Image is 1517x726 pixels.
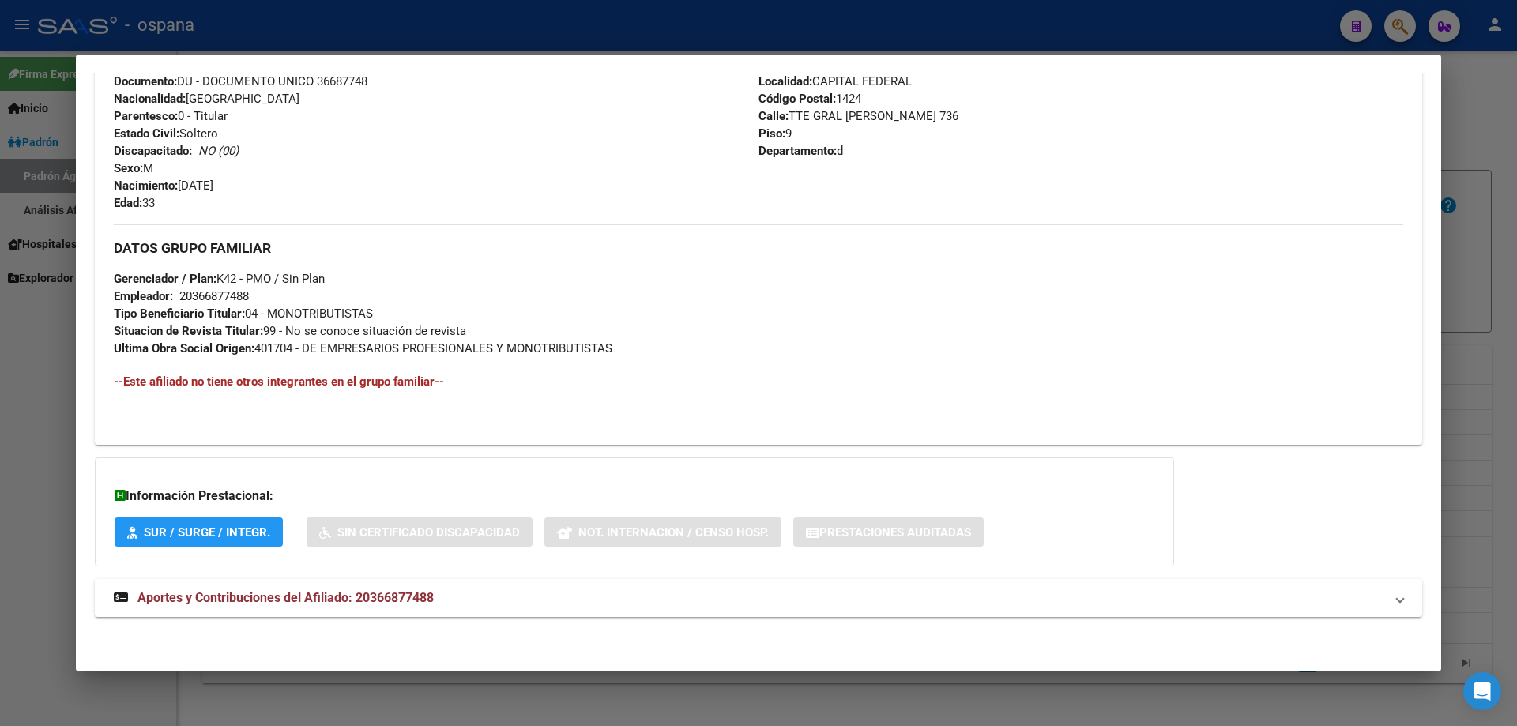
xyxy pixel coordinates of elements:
strong: Piso: [758,126,785,141]
span: CAPITAL FEDERAL [758,74,912,88]
span: 9 [758,126,792,141]
span: Prestaciones Auditadas [819,525,971,540]
strong: Discapacitado: [114,144,192,158]
strong: Empleador: [114,289,173,303]
button: SUR / SURGE / INTEGR. [115,517,283,547]
span: Not. Internacion / Censo Hosp. [578,525,769,540]
button: Sin Certificado Discapacidad [307,517,533,547]
h4: --Este afiliado no tiene otros integrantes en el grupo familiar-- [114,373,1403,390]
div: 20366877488 [179,288,249,305]
span: Soltero [114,126,218,141]
strong: Tipo Beneficiario Titular: [114,307,245,321]
strong: Calle: [758,109,789,123]
span: SUR / SURGE / INTEGR. [144,525,270,540]
div: Open Intercom Messenger [1463,672,1501,710]
span: [DATE] [114,179,213,193]
i: NO (00) [198,144,239,158]
span: 04 - MONOTRIBUTISTAS [114,307,373,321]
span: K42 - PMO / Sin Plan [114,272,325,286]
button: Prestaciones Auditadas [793,517,984,547]
strong: Estado Civil: [114,126,179,141]
h3: DATOS GRUPO FAMILIAR [114,239,1403,257]
strong: Situacion de Revista Titular: [114,324,263,338]
h3: Información Prestacional: [115,487,1154,506]
span: d [758,144,843,158]
strong: Sexo: [114,161,143,175]
strong: Departamento: [758,144,837,158]
span: [GEOGRAPHIC_DATA] [114,92,299,106]
span: 99 - No se conoce situación de revista [114,324,466,338]
mat-expansion-panel-header: Aportes y Contribuciones del Afiliado: 20366877488 [95,579,1422,617]
strong: Código Postal: [758,92,836,106]
strong: Nacimiento: [114,179,178,193]
button: Not. Internacion / Censo Hosp. [544,517,781,547]
span: Sin Certificado Discapacidad [337,525,520,540]
span: M [114,161,153,175]
span: 1424 [758,92,861,106]
span: DU - DOCUMENTO UNICO 36687748 [114,74,367,88]
strong: Nacionalidad: [114,92,186,106]
strong: Localidad: [758,74,812,88]
strong: Documento: [114,74,177,88]
span: Aportes y Contribuciones del Afiliado: 20366877488 [137,590,434,605]
strong: Parentesco: [114,109,178,123]
span: 0 - Titular [114,109,228,123]
strong: Gerenciador / Plan: [114,272,216,286]
strong: Ultima Obra Social Origen: [114,341,254,355]
span: 33 [114,196,155,210]
span: 401704 - DE EMPRESARIOS PROFESIONALES Y MONOTRIBUTISTAS [114,341,612,355]
strong: Edad: [114,196,142,210]
span: TTE GRAL [PERSON_NAME] 736 [758,109,958,123]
